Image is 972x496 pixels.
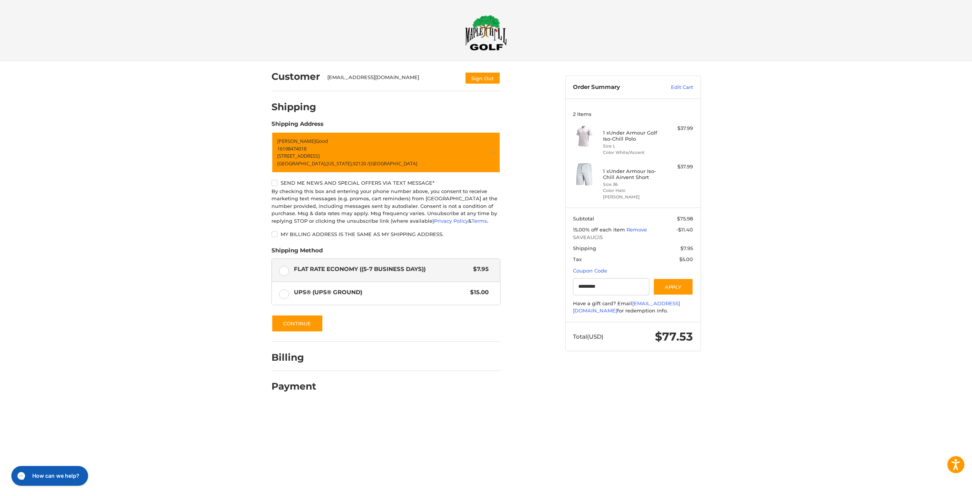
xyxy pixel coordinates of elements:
div: $37.99 [663,163,693,171]
h2: Payment [271,380,316,392]
legend: Shipping Address [271,120,323,132]
a: Edit Cart [655,84,693,91]
span: 15.00% off each item [573,227,626,233]
li: Color White/Accent [603,149,661,156]
h3: Order Summary [573,84,655,91]
label: My billing address is the same as my shipping address. [271,231,500,237]
h4: 1 x Under Armour Iso-Chill Airvent Short [603,168,661,181]
h2: Customer [271,71,320,82]
iframe: Gorgias live chat messenger [8,463,90,488]
span: $7.95 [470,265,489,274]
span: 92120 / [353,160,369,167]
span: [GEOGRAPHIC_DATA], [277,160,327,167]
button: Apply [653,278,693,295]
a: Remove [626,227,647,233]
span: SAVEAUG15 [573,234,693,241]
span: $75.98 [677,216,693,222]
button: Sign Out [465,72,500,84]
a: Enter or select a different address [271,132,500,173]
span: $15.00 [467,288,489,297]
span: [US_STATE], [327,160,353,167]
li: Size L [603,143,661,149]
a: Coupon Code [573,268,607,274]
span: Good [316,138,328,144]
h3: 2 Items [573,111,693,117]
img: Maple Hill Golf [465,15,507,51]
span: 16198474018 [277,145,306,152]
span: $7.95 [680,245,693,251]
span: -$11.40 [676,227,693,233]
a: Terms [472,218,487,224]
div: By checking this box and entering your phone number above, you consent to receive marketing text ... [271,188,500,225]
span: UPS® (UPS® Ground) [294,288,467,297]
span: Tax [573,256,582,262]
span: [PERSON_NAME] [277,138,316,144]
div: Have a gift card? Email for redemption info. [573,300,693,315]
legend: Shipping Method [271,246,323,258]
li: Color Halo [PERSON_NAME] [603,187,661,200]
span: $5.00 [679,256,693,262]
input: Gift Certificate or Coupon Code [573,278,649,295]
span: Flat Rate Economy ((5-7 Business Days)) [294,265,470,274]
span: Total (USD) [573,333,603,340]
span: Shipping [573,245,596,251]
span: [STREET_ADDRESS] [277,152,320,159]
label: Send me news and special offers via text message* [271,180,500,186]
li: Size 36 [603,181,661,188]
span: [GEOGRAPHIC_DATA] [369,160,417,167]
a: Privacy Policy [434,218,468,224]
iframe: Google Customer Reviews [909,475,972,496]
div: [EMAIL_ADDRESS][DOMAIN_NAME] [327,74,457,84]
button: Continue [271,315,323,332]
h2: Billing [271,352,316,363]
div: $37.99 [663,125,693,132]
span: $77.53 [655,330,693,344]
h4: 1 x Under Armour Golf Iso-Chill Polo [603,130,661,142]
span: Subtotal [573,216,594,222]
h2: Shipping [271,101,316,113]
